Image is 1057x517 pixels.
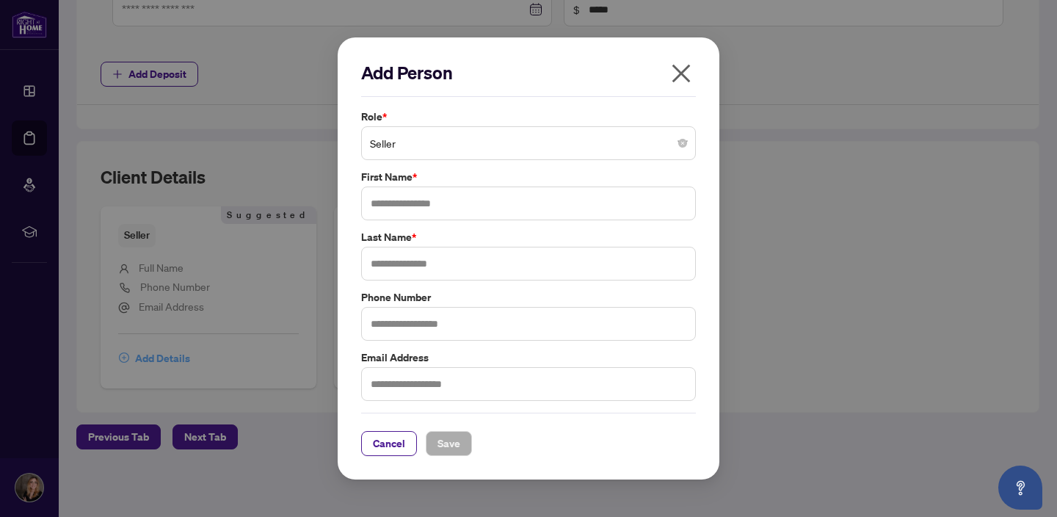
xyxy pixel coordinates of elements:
h2: Add Person [361,61,696,84]
label: First Name [361,169,696,185]
label: Role [361,109,696,125]
span: close-circle [678,139,687,148]
label: Phone Number [361,289,696,305]
span: Seller [370,129,687,157]
label: Email Address [361,350,696,366]
span: Cancel [373,432,405,455]
button: Save [426,431,472,456]
span: close [669,62,693,85]
label: Last Name [361,229,696,245]
button: Cancel [361,431,417,456]
button: Open asap [998,466,1042,510]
